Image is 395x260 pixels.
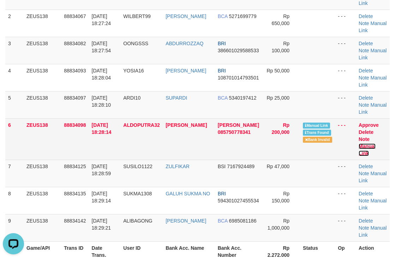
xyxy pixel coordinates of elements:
[359,129,373,135] a: Delete
[227,164,255,169] span: Copy 7167924489 to clipboard
[64,191,86,196] span: 88834135
[24,64,61,91] td: ZEUS138
[64,68,86,73] span: 88834093
[64,41,86,46] span: 88834082
[24,118,61,160] td: ZEUS138
[267,68,289,73] span: Rp 50,000
[359,198,369,203] a: Note
[359,48,369,53] a: Note
[218,164,226,169] span: BSI
[268,218,289,231] span: Rp 1,000,000
[271,191,289,203] span: Rp 150,000
[92,95,111,108] span: [DATE] 18:28:10
[229,13,257,19] span: Copy 5271699779 to clipboard
[359,75,369,81] a: Note
[218,218,228,224] span: BCA
[359,198,387,211] a: Manual Link
[64,164,86,169] span: 88834125
[123,95,140,101] span: ARDI10
[359,75,387,88] a: Manual Link
[359,41,373,46] a: Delete
[92,164,111,176] span: [DATE] 18:28:59
[3,3,24,24] button: Open LiveChat chat widget
[5,214,24,241] td: 9
[335,187,356,214] td: - - -
[359,171,369,176] a: Note
[359,218,373,224] a: Delete
[359,48,387,60] a: Manual Link
[166,13,206,19] a: [PERSON_NAME]
[24,187,61,214] td: ZEUS138
[218,41,226,46] span: BRI
[218,198,259,203] span: Copy 594301027455534 to clipboard
[166,191,210,196] a: GALUH SUKMA NO
[5,187,24,214] td: 8
[218,129,251,135] span: Copy 085750778341 to clipboard
[359,102,369,108] a: Note
[5,91,24,118] td: 5
[166,164,190,169] a: ZULFIKAR
[92,13,111,26] span: [DATE] 18:27:24
[166,41,203,46] a: ABDURROZZAQ
[5,10,24,37] td: 2
[92,122,112,135] span: [DATE] 18:28:14
[335,214,356,241] td: - - -
[271,41,289,53] span: Rp 100,000
[123,41,148,46] span: OONGSSS
[359,20,387,33] a: Manual Link
[335,64,356,91] td: - - -
[166,68,206,73] a: [PERSON_NAME]
[123,191,152,196] span: SUKMA1308
[24,37,61,64] td: ZEUS138
[123,218,152,224] span: ALIBAGONG
[359,164,373,169] a: Delete
[359,68,373,73] a: Delete
[359,143,376,156] a: Manual Link
[359,225,369,231] a: Note
[5,64,24,91] td: 4
[359,95,373,101] a: Delete
[5,160,24,187] td: 7
[92,41,111,53] span: [DATE] 18:27:54
[267,164,289,169] span: Rp 47,000
[303,137,332,143] span: Bank is not match
[123,68,144,73] span: YOSIA16
[5,118,24,160] td: 6
[5,37,24,64] td: 3
[166,122,207,128] a: [PERSON_NAME]
[64,95,86,101] span: 88834097
[218,68,226,73] span: BRI
[335,10,356,37] td: - - -
[359,13,373,19] a: Delete
[359,225,387,238] a: Manual Link
[335,91,356,118] td: - - -
[64,13,86,19] span: 88834067
[229,95,257,101] span: Copy 5340197412 to clipboard
[64,218,86,224] span: 88834142
[267,95,289,101] span: Rp 25,000
[359,191,373,196] a: Delete
[166,218,206,224] a: [PERSON_NAME]
[24,10,61,37] td: ZEUS138
[92,218,111,231] span: [DATE] 18:29:21
[123,13,151,19] span: WILBERT99
[218,13,228,19] span: BCA
[92,68,111,81] span: [DATE] 18:28:04
[359,171,387,183] a: Manual Link
[335,160,356,187] td: - - -
[303,123,330,129] span: Manually Linked
[92,191,111,203] span: [DATE] 18:29:14
[335,37,356,64] td: - - -
[359,136,370,142] a: Note
[123,164,152,169] span: SUSILO1122
[218,75,259,81] span: Copy 108701014793501 to clipboard
[24,91,61,118] td: ZEUS138
[359,122,379,128] a: Approve
[218,122,259,128] span: [PERSON_NAME]
[64,122,86,128] span: 88834098
[218,95,228,101] span: BCA
[24,214,61,241] td: ZEUS138
[359,20,369,26] a: Note
[359,102,387,115] a: Manual Link
[218,191,226,196] span: BRI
